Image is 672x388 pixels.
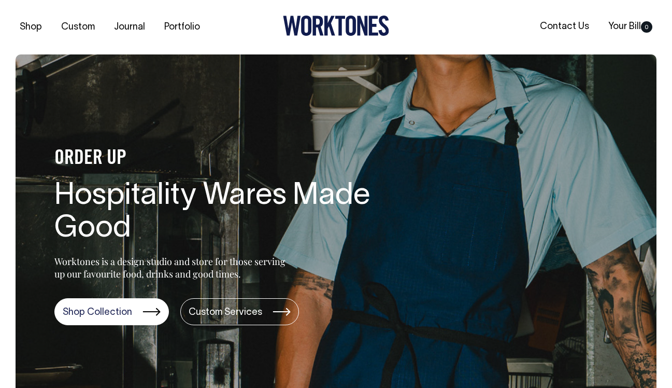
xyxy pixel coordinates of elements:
h1: Hospitality Wares Made Good [54,180,386,246]
a: Portfolio [160,19,204,36]
a: Journal [110,19,149,36]
a: Custom Services [180,298,299,325]
a: Shop [16,19,46,36]
h4: ORDER UP [54,148,386,170]
p: Worktones is a design studio and store for those serving up our favourite food, drinks and good t... [54,255,290,280]
a: Contact Us [536,18,593,35]
a: Shop Collection [54,298,169,325]
a: Custom [57,19,99,36]
span: 0 [641,21,652,33]
a: Your Bill0 [604,18,656,35]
